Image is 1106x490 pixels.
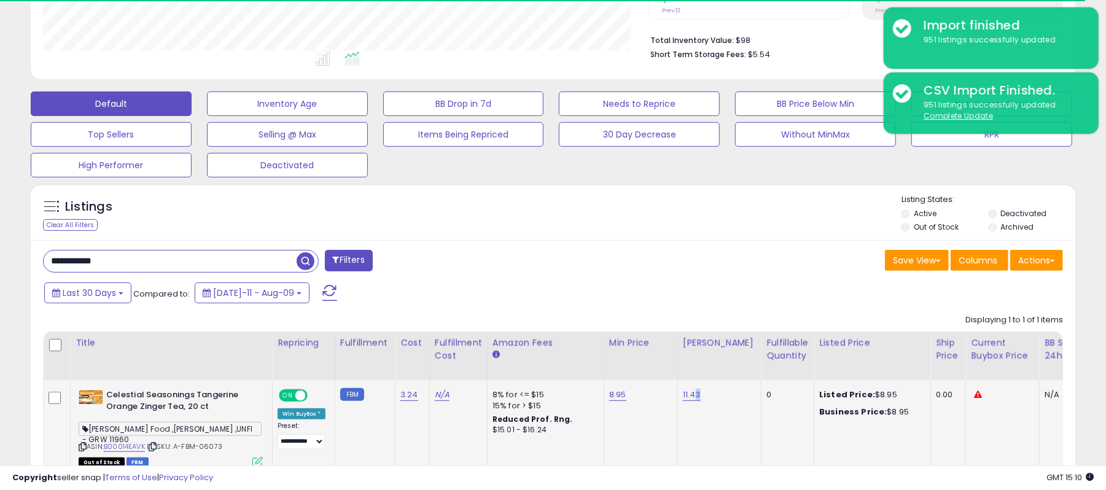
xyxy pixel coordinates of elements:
span: FBM [127,457,149,468]
button: Last 30 Days [44,282,131,303]
a: Privacy Policy [159,472,213,483]
a: 11.43 [683,389,701,401]
button: [DATE]-11 - Aug-09 [195,282,310,303]
div: Amazon Fees [493,336,599,349]
div: seller snap | | [12,472,213,484]
button: 30 Day Decrease [559,122,720,147]
div: Fulfillment [340,336,390,349]
small: FBM [340,388,364,401]
div: Repricing [278,336,330,349]
button: Inventory Age [207,91,368,116]
label: Archived [1001,222,1034,232]
button: BB Drop in 7d [383,91,544,116]
a: Terms of Use [105,472,157,483]
div: Displaying 1 to 1 of 1 items [965,314,1063,326]
b: Business Price: [819,406,887,418]
h5: Listings [65,198,112,216]
span: [DATE]-11 - Aug-09 [213,287,294,299]
button: Needs to Reprice [559,91,720,116]
button: Top Sellers [31,122,192,147]
button: BB Price Below Min [735,91,896,116]
div: 15% for > $15 [493,400,594,411]
div: $15.01 - $16.24 [493,425,594,435]
span: OFF [306,391,325,401]
p: Listing States: [902,194,1075,206]
span: | SKU: A-FBM-06073 [147,441,222,451]
button: Columns [951,250,1008,271]
button: Without MinMax [735,122,896,147]
div: Title [76,336,267,349]
strong: Copyright [12,472,57,483]
div: $8.95 [819,389,921,400]
div: Listed Price [819,336,925,349]
div: 0 [766,389,804,400]
button: Items Being Repriced [383,122,544,147]
div: Min Price [609,336,672,349]
span: 2025-09-9 15:10 GMT [1046,472,1094,483]
button: Save View [885,250,949,271]
div: 951 listings successfully updated. [914,99,1089,122]
div: BB Share 24h. [1045,336,1089,362]
span: Compared to: [133,288,190,300]
button: Deactivated [207,153,368,177]
div: 8% for <= $15 [493,389,594,400]
button: High Performer [31,153,192,177]
label: Out of Stock [914,222,959,232]
span: Last 30 Days [63,287,116,299]
label: Deactivated [1001,208,1047,219]
img: 51WQd7fjm8L._SL40_.jpg [79,389,103,405]
b: Listed Price: [819,389,875,400]
span: ON [280,391,295,401]
button: RPR [911,122,1072,147]
div: $8.95 [819,406,921,418]
a: 8.95 [609,389,626,401]
label: Active [914,208,937,219]
div: N/A [1045,389,1085,400]
a: B00014EAVK [104,441,145,452]
span: [PERSON_NAME] Food ,[PERSON_NAME] ,UNFI - GRW 11960 [79,422,262,436]
div: 951 listings successfully updated. [914,34,1089,46]
a: N/A [435,389,450,401]
div: 0.00 [936,389,956,400]
u: Complete Update [924,111,993,121]
div: Preset: [278,422,325,449]
button: Default [31,91,192,116]
div: Import finished [914,17,1089,34]
span: All listings that are currently out of stock and unavailable for purchase on Amazon [79,457,125,468]
a: 3.24 [400,389,418,401]
div: Cost [400,336,424,349]
button: Actions [1010,250,1063,271]
div: Clear All Filters [43,219,98,231]
button: Selling @ Max [207,122,368,147]
div: Ship Price [936,336,960,362]
button: Filters [325,250,373,271]
div: Fulfillment Cost [435,336,482,362]
span: Columns [959,254,997,266]
b: Celestial Seasonings Tangerine Orange Zinger Tea, 20 ct [106,389,255,415]
div: CSV Import Finished. [914,82,1089,99]
div: Win BuyBox * [278,408,325,419]
div: Current Buybox Price [971,336,1034,362]
small: Amazon Fees. [493,349,500,360]
div: [PERSON_NAME] [683,336,756,349]
div: Fulfillable Quantity [766,336,809,362]
b: Reduced Prof. Rng. [493,414,573,424]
